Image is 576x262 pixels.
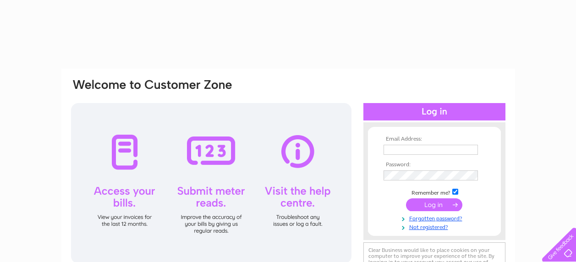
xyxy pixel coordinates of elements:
input: Submit [406,198,462,211]
a: Not registered? [384,222,488,231]
a: Forgotten password? [384,213,488,222]
td: Remember me? [381,187,488,196]
th: Password: [381,162,488,168]
th: Email Address: [381,136,488,142]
